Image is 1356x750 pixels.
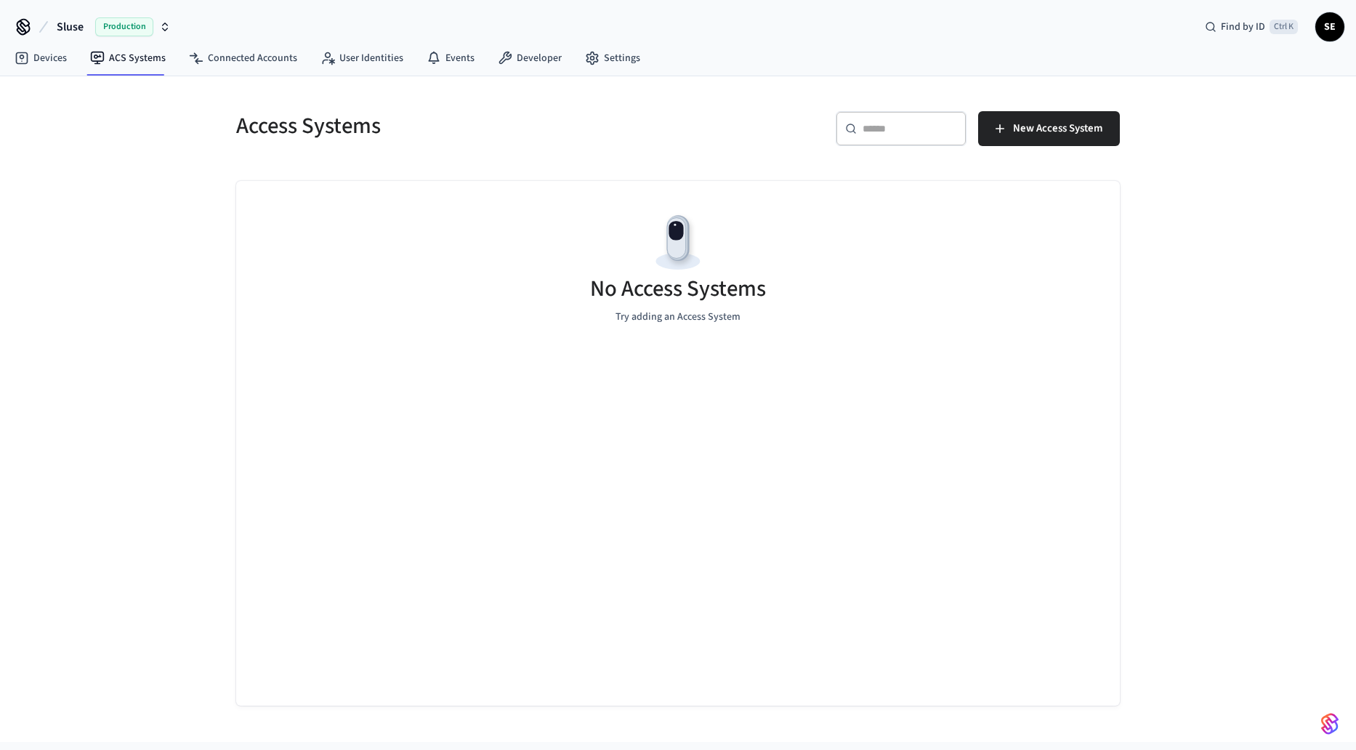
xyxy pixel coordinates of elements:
[1221,20,1265,34] span: Find by ID
[573,45,652,71] a: Settings
[1321,712,1339,735] img: SeamLogoGradient.69752ec5.svg
[645,210,711,275] img: Devices Empty State
[309,45,415,71] a: User Identities
[1193,14,1309,40] div: Find by IDCtrl K
[1315,12,1344,41] button: SE
[486,45,573,71] a: Developer
[616,310,740,325] p: Try adding an Access System
[177,45,309,71] a: Connected Accounts
[57,18,84,36] span: Sluse
[1270,20,1298,34] span: Ctrl K
[590,274,766,304] h5: No Access Systems
[95,17,153,36] span: Production
[1013,119,1102,138] span: New Access System
[78,45,177,71] a: ACS Systems
[415,45,486,71] a: Events
[3,45,78,71] a: Devices
[1317,14,1343,40] span: SE
[236,111,669,141] h5: Access Systems
[978,111,1120,146] button: New Access System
